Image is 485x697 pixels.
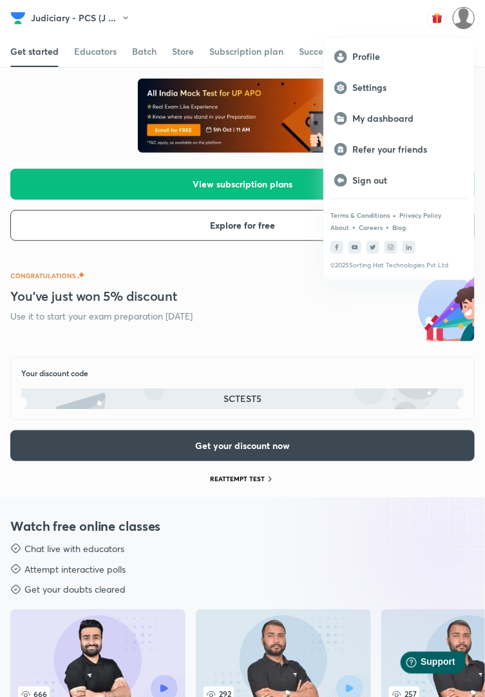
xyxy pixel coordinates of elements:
[324,41,474,72] a: Profile
[330,262,468,269] p: © 2025 Sorting Hat Technologies Pvt Ltd
[352,82,464,93] p: Settings
[392,209,397,221] div: •
[352,144,464,155] p: Refer your friends
[352,175,464,186] p: Sign out
[352,51,464,62] p: Profile
[330,211,390,219] a: Terms & Conditions
[370,647,471,683] iframe: Help widget launcher
[385,221,390,233] div: •
[359,224,383,231] a: Careers
[330,224,349,231] a: About
[324,72,474,103] a: Settings
[392,224,406,231] a: Blog
[399,211,441,219] a: Privacy Policy
[324,103,474,134] a: My dashboard
[352,221,356,233] div: •
[324,134,474,165] a: Refer your friends
[352,113,464,124] p: My dashboard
